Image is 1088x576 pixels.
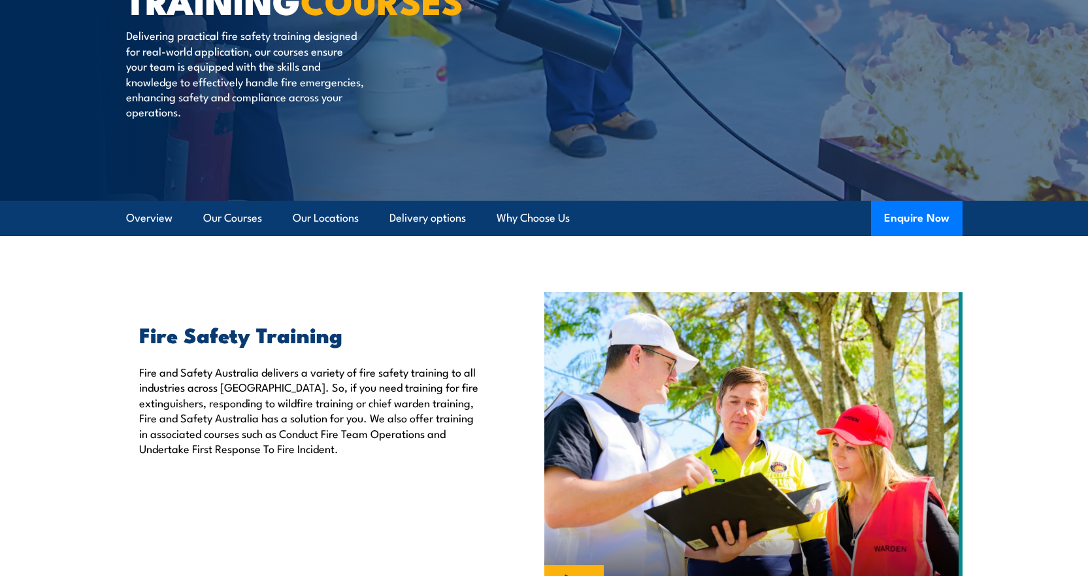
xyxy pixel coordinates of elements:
a: Delivery options [389,201,466,235]
a: Our Locations [293,201,359,235]
button: Enquire Now [871,201,963,236]
p: Delivering practical fire safety training designed for real-world application, our courses ensure... [126,27,365,119]
a: Why Choose Us [497,201,570,235]
p: Fire and Safety Australia delivers a variety of fire safety training to all industries across [GE... [139,364,484,456]
a: Our Courses [203,201,262,235]
h2: Fire Safety Training [139,325,484,343]
a: Overview [126,201,173,235]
